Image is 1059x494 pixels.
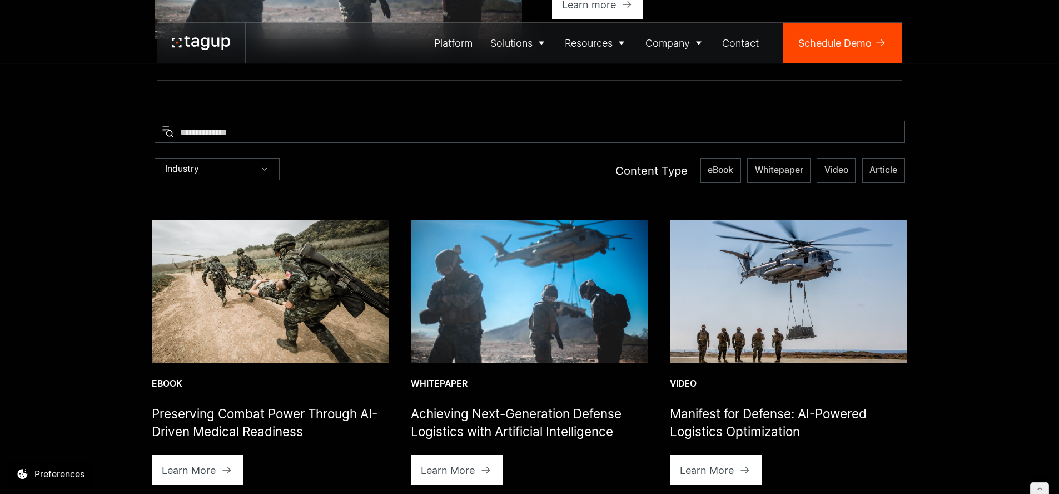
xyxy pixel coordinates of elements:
div: Resources [565,36,613,51]
div: Company [645,36,690,51]
div: Learn More [421,463,475,478]
h1: Preserving Combat Power Through AI-Driven Medical Readiness [152,405,389,440]
div: Industry [155,158,280,180]
form: Resources [155,121,905,183]
h1: Achieving Next-Generation Defense Logistics with Artificial Intelligence [411,405,648,440]
a: Resources [556,23,637,63]
div: eBook [152,378,389,390]
div: Schedule Demo [798,36,872,51]
div: Whitepaper [411,378,648,390]
div: Learn More [162,463,216,478]
div: Platform [434,36,473,51]
span: eBook [708,164,733,176]
span: Whitepaper [755,164,803,176]
div: Content Type [615,162,688,179]
a: Contact [714,23,768,63]
span: Article [869,164,897,176]
div: Preferences [34,467,84,481]
a: Platform [426,23,482,63]
div: Video [670,378,907,390]
a: Learn More [411,455,503,485]
h1: Manifest for Defense: AI-Powered Logistics Optimization [670,405,907,440]
a: Learn More [152,455,243,485]
a: Schedule Demo [783,23,902,63]
div: Solutions [490,36,533,51]
a: Solutions [481,23,556,63]
span: Video [824,164,848,176]
a: Company [637,23,714,63]
div: Industry [165,164,199,175]
img: landing support specialists insert and extract assets in terrain, photo by Sgt. Conner Robbins [411,220,648,363]
a: Learn More [670,455,762,485]
div: Contact [722,36,759,51]
div: Learn More [680,463,734,478]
